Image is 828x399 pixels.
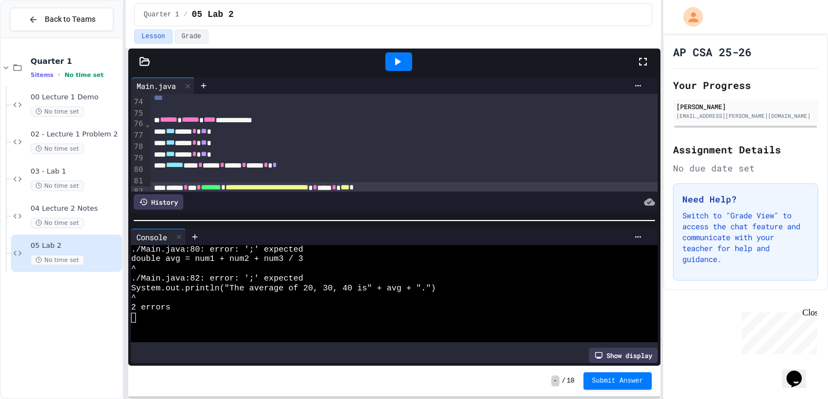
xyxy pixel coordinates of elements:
[10,8,114,31] button: Back to Teams
[673,78,818,93] h2: Your Progress
[64,72,104,79] span: No time set
[31,204,120,213] span: 04 Lecture 2 Notes
[673,142,818,157] h2: Assignment Details
[31,167,120,176] span: 03 - Lab 1
[592,377,644,385] span: Submit Answer
[131,293,136,303] span: ^
[131,164,145,176] div: 80
[31,106,84,117] span: No time set
[31,241,120,251] span: 05 Lab 2
[31,255,84,265] span: No time set
[567,377,574,385] span: 10
[131,229,186,245] div: Console
[183,10,187,19] span: /
[192,8,234,21] span: 05 Lab 2
[131,130,145,141] div: 77
[31,144,84,154] span: No time set
[31,56,120,66] span: Quarter 1
[31,72,53,79] span: 5 items
[676,112,815,120] div: [EMAIL_ADDRESS][PERSON_NAME][DOMAIN_NAME]
[131,264,136,274] span: ^
[589,348,658,363] div: Show display
[131,284,436,294] span: System.out.println("The average of 20, 30, 40 is" + avg + ".")
[551,376,559,386] span: -
[144,10,179,19] span: Quarter 1
[131,176,145,187] div: 81
[31,93,120,102] span: 00 Lecture 1 Demo
[131,78,195,94] div: Main.java
[134,29,172,44] button: Lesson
[31,130,120,139] span: 02 - Lecture 1 Problem 2
[134,194,183,210] div: History
[145,120,150,128] span: Fold line
[782,355,817,388] iframe: chat widget
[131,186,145,198] div: 82
[676,102,815,111] div: [PERSON_NAME]
[131,303,170,313] span: 2 errors
[673,44,752,59] h1: AP CSA 25-26
[682,210,809,265] p: Switch to "Grade View" to access the chat feature and communicate with your teacher for help and ...
[737,308,817,354] iframe: chat widget
[4,4,75,69] div: Chat with us now!Close
[131,80,181,92] div: Main.java
[131,118,145,130] div: 76
[672,4,706,29] div: My Account
[131,153,145,164] div: 79
[131,245,303,255] span: ./Main.java:80: error: ';' expected
[583,372,652,390] button: Submit Answer
[682,193,809,206] h3: Need Help?
[131,97,145,108] div: 74
[31,181,84,191] span: No time set
[131,108,145,119] div: 75
[45,14,96,25] span: Back to Teams
[31,218,84,228] span: No time set
[131,141,145,153] div: 78
[58,70,60,79] span: •
[131,231,172,243] div: Console
[562,377,565,385] span: /
[131,274,303,284] span: ./Main.java:82: error: ';' expected
[175,29,209,44] button: Grade
[673,162,818,175] div: No due date set
[131,254,303,264] span: double avg = num1 + num2 + num3 / 3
